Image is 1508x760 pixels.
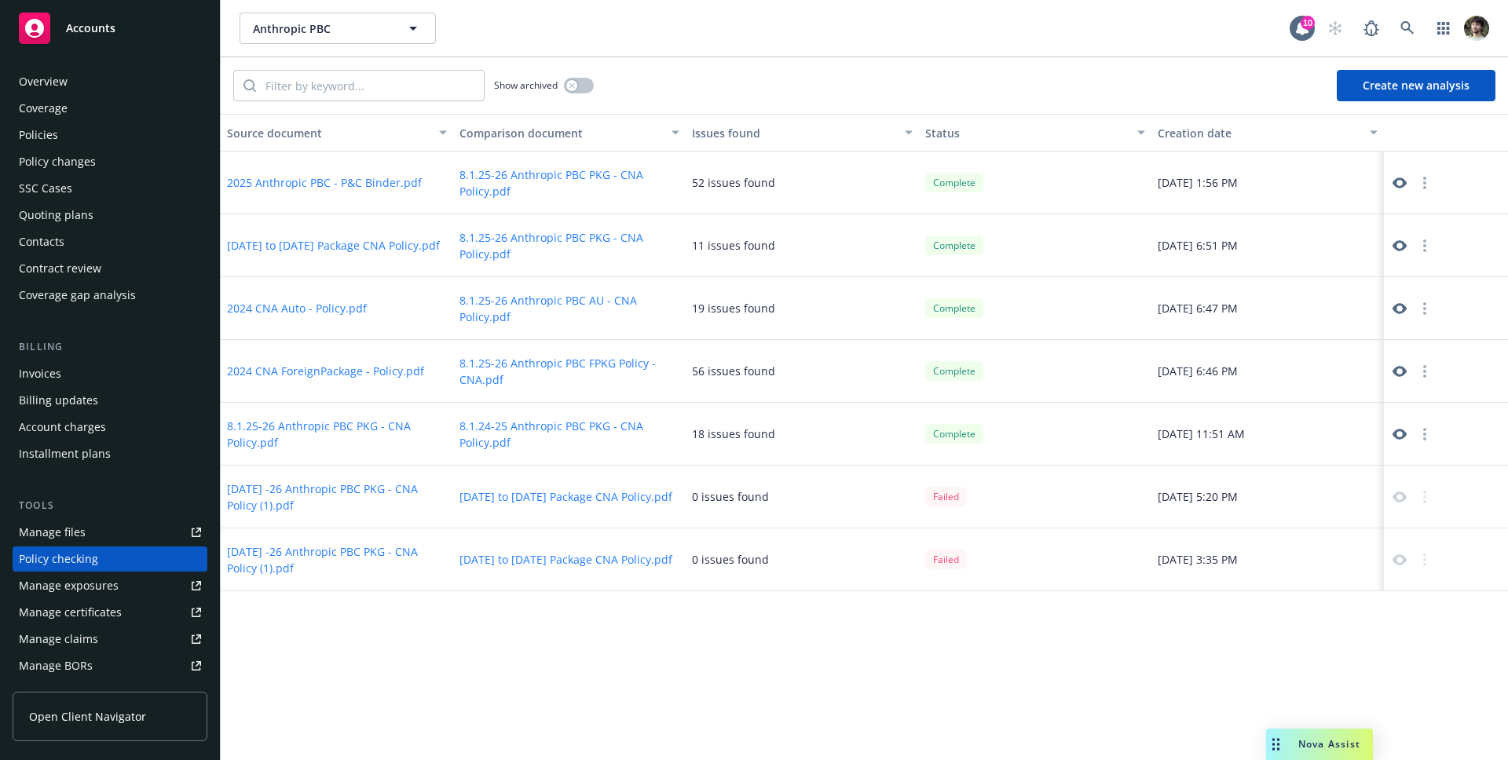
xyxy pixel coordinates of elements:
[13,339,207,355] div: Billing
[686,114,918,152] button: Issues found
[240,13,436,44] button: Anthropic PBC
[1151,277,1384,340] div: [DATE] 6:47 PM
[29,708,146,725] span: Open Client Navigator
[692,125,895,141] div: Issues found
[13,122,207,148] a: Policies
[692,488,769,505] div: 0 issues found
[13,441,207,466] a: Installment plans
[692,174,775,191] div: 52 issues found
[925,424,983,444] div: Complete
[19,256,101,281] div: Contract review
[494,79,558,92] span: Show archived
[13,256,207,281] a: Contract review
[66,22,115,35] span: Accounts
[13,361,207,386] a: Invoices
[19,122,58,148] div: Policies
[13,203,207,228] a: Quoting plans
[253,20,389,37] span: Anthropic PBC
[227,125,430,141] div: Source document
[919,114,1151,152] button: Status
[1337,70,1495,101] button: Create new analysis
[692,300,775,316] div: 19 issues found
[692,551,769,568] div: 0 issues found
[925,361,983,381] div: Complete
[227,543,447,576] button: [DATE] -26 Anthropic PBC PKG - CNA Policy (1).pdf
[925,487,967,506] div: Failed
[19,546,98,572] div: Policy checking
[19,415,106,440] div: Account charges
[692,426,775,442] div: 18 issues found
[256,71,484,100] input: Filter by keyword...
[1392,13,1423,44] a: Search
[227,480,447,513] button: [DATE] -26 Anthropic PBC PKG - CNA Policy (1).pdf
[1298,737,1360,751] span: Nova Assist
[13,415,207,440] a: Account charges
[19,361,61,386] div: Invoices
[13,6,207,50] a: Accounts
[227,300,367,316] button: 2024 CNA Auto - Policy.pdf
[19,96,68,121] div: Coverage
[13,388,207,413] a: Billing updates
[1158,125,1360,141] div: Creation date
[1319,13,1351,44] a: Start snowing
[221,114,453,152] button: Source document
[1428,13,1459,44] a: Switch app
[925,125,1128,141] div: Status
[459,125,662,141] div: Comparison document
[19,600,122,625] div: Manage certificates
[1151,214,1384,277] div: [DATE] 6:51 PM
[19,441,111,466] div: Installment plans
[459,229,679,262] button: 8.1.25-26 Anthropic PBC PKG - CNA Policy.pdf
[1266,729,1373,760] button: Nova Assist
[459,551,672,568] button: [DATE] to [DATE] Package CNA Policy.pdf
[459,292,679,325] button: 8.1.25-26 Anthropic PBC AU - CNA Policy.pdf
[13,573,207,598] a: Manage exposures
[1151,114,1384,152] button: Creation date
[19,229,64,254] div: Contacts
[13,229,207,254] a: Contacts
[453,114,686,152] button: Comparison document
[243,79,256,92] svg: Search
[227,363,424,379] button: 2024 CNA ForeignPackage - Policy.pdf
[13,283,207,308] a: Coverage gap analysis
[925,298,983,318] div: Complete
[1151,528,1384,591] div: [DATE] 3:35 PM
[227,237,440,254] button: [DATE] to [DATE] Package CNA Policy.pdf
[19,653,93,678] div: Manage BORs
[925,550,967,569] div: Failed
[227,174,422,191] button: 2025 Anthropic PBC - P&C Binder.pdf
[459,418,679,451] button: 8.1.24-25 Anthropic PBC PKG - CNA Policy.pdf
[1151,466,1384,528] div: [DATE] 5:20 PM
[925,173,983,192] div: Complete
[19,520,86,545] div: Manage files
[13,149,207,174] a: Policy changes
[19,388,98,413] div: Billing updates
[692,363,775,379] div: 56 issues found
[1151,152,1384,214] div: [DATE] 1:56 PM
[13,96,207,121] a: Coverage
[19,176,72,201] div: SSC Cases
[19,573,119,598] div: Manage exposures
[227,418,447,451] button: 8.1.25-26 Anthropic PBC PKG - CNA Policy.pdf
[1151,340,1384,403] div: [DATE] 6:46 PM
[925,236,983,255] div: Complete
[692,237,775,254] div: 11 issues found
[13,627,207,652] a: Manage claims
[19,627,98,652] div: Manage claims
[1151,403,1384,466] div: [DATE] 11:51 AM
[13,546,207,572] a: Policy checking
[13,653,207,678] a: Manage BORs
[19,149,96,174] div: Policy changes
[1301,16,1315,30] div: 10
[19,203,93,228] div: Quoting plans
[13,69,207,94] a: Overview
[19,69,68,94] div: Overview
[1356,13,1387,44] a: Report a Bug
[13,176,207,201] a: SSC Cases
[459,488,672,505] button: [DATE] to [DATE] Package CNA Policy.pdf
[459,166,679,199] button: 8.1.25-26 Anthropic PBC PKG - CNA Policy.pdf
[1266,729,1286,760] div: Drag to move
[459,355,679,388] button: 8.1.25-26 Anthropic PBC FPKG Policy - CNA.pdf
[13,498,207,513] div: Tools
[1464,16,1489,41] img: photo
